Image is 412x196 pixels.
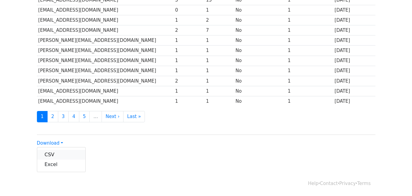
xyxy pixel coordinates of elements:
[174,56,204,66] td: 1
[37,5,174,15] td: [EMAIL_ADDRESS][DOMAIN_NAME]
[37,35,174,46] td: [PERSON_NAME][EMAIL_ADDRESS][DOMAIN_NAME]
[174,25,204,35] td: 2
[234,56,286,66] td: No
[286,25,333,35] td: 1
[234,76,286,86] td: No
[174,96,204,106] td: 1
[37,111,48,122] a: 1
[205,35,234,46] td: 1
[102,111,124,122] a: Next ›
[382,167,412,196] iframe: Chat Widget
[205,86,234,96] td: 1
[333,15,375,25] td: [DATE]
[333,66,375,76] td: [DATE]
[234,35,286,46] td: No
[333,5,375,15] td: [DATE]
[37,140,63,146] a: Download
[174,86,204,96] td: 1
[234,15,286,25] td: No
[205,76,234,86] td: 1
[320,181,338,186] a: Contact
[47,111,58,122] a: 2
[205,96,234,106] td: 1
[234,46,286,56] td: No
[234,25,286,35] td: No
[286,15,333,25] td: 1
[333,96,375,106] td: [DATE]
[37,160,85,169] a: Excel
[308,181,318,186] a: Help
[174,15,204,25] td: 1
[37,150,85,160] a: CSV
[286,66,333,76] td: 1
[205,15,234,25] td: 2
[174,46,204,56] td: 1
[286,5,333,15] td: 1
[174,76,204,86] td: 2
[37,56,174,66] td: [PERSON_NAME][EMAIL_ADDRESS][DOMAIN_NAME]
[333,35,375,46] td: [DATE]
[333,86,375,96] td: [DATE]
[205,66,234,76] td: 1
[123,111,145,122] a: Last »
[174,66,204,76] td: 1
[333,46,375,56] td: [DATE]
[234,86,286,96] td: No
[234,5,286,15] td: No
[205,25,234,35] td: 7
[234,66,286,76] td: No
[333,76,375,86] td: [DATE]
[357,181,371,186] a: Terms
[37,46,174,56] td: [PERSON_NAME][EMAIL_ADDRESS][DOMAIN_NAME]
[58,111,69,122] a: 3
[174,5,204,15] td: 0
[205,5,234,15] td: 1
[79,111,90,122] a: 5
[333,25,375,35] td: [DATE]
[286,35,333,46] td: 1
[37,66,174,76] td: [PERSON_NAME][EMAIL_ADDRESS][DOMAIN_NAME]
[286,56,333,66] td: 1
[205,46,234,56] td: 1
[174,35,204,46] td: 1
[339,181,356,186] a: Privacy
[205,56,234,66] td: 1
[286,96,333,106] td: 1
[333,56,375,66] td: [DATE]
[286,76,333,86] td: 1
[37,25,174,35] td: [EMAIL_ADDRESS][DOMAIN_NAME]
[37,86,174,96] td: [EMAIL_ADDRESS][DOMAIN_NAME]
[37,15,174,25] td: [EMAIL_ADDRESS][DOMAIN_NAME]
[286,46,333,56] td: 1
[37,76,174,86] td: [PERSON_NAME][EMAIL_ADDRESS][DOMAIN_NAME]
[286,86,333,96] td: 1
[234,96,286,106] td: No
[68,111,79,122] a: 4
[37,96,174,106] td: [EMAIL_ADDRESS][DOMAIN_NAME]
